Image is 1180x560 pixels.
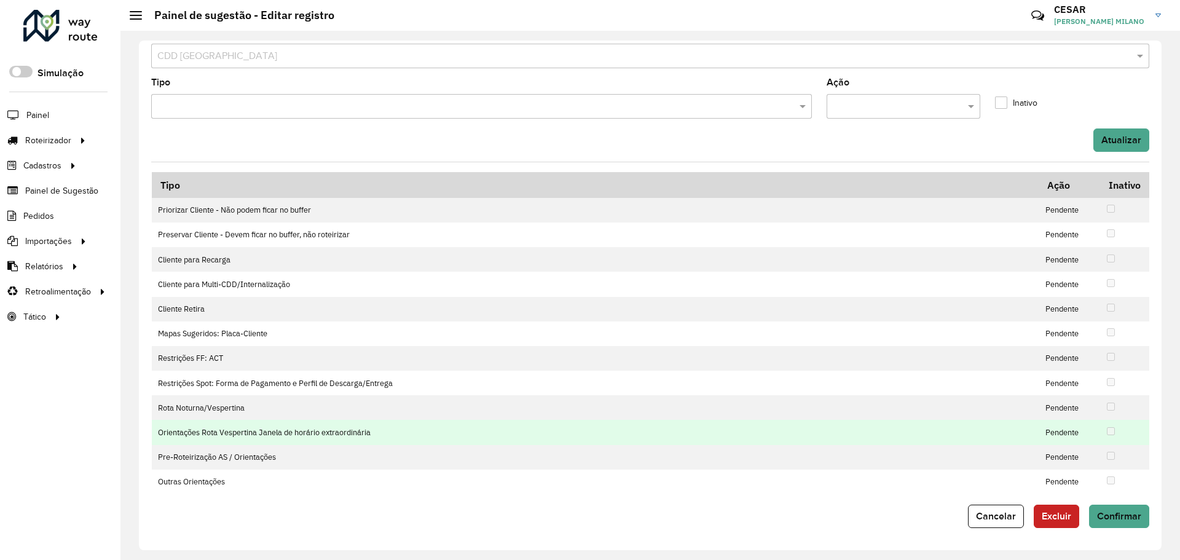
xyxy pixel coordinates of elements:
a: Contato Rápido [1025,2,1051,29]
td: Pendente [1039,198,1100,223]
span: Retroalimentação [25,285,91,298]
td: Pendente [1039,247,1100,272]
span: Pedidos [23,210,54,223]
span: Importações [25,235,72,248]
td: Pendente [1039,420,1100,444]
span: Painel de Sugestão [25,184,98,197]
td: Pendente [1039,223,1100,247]
td: Pendente [1039,346,1100,371]
span: Roteirizador [25,134,71,147]
h2: Painel de sugestão - Editar registro [142,9,334,22]
td: Mapas Sugeridos: Placa-Cliente [152,321,1039,346]
label: Ação [827,75,849,90]
span: Cancelar [976,511,1016,521]
td: Pre-Roteirização AS / Orientações [152,445,1039,470]
span: Excluir [1042,511,1071,521]
button: Atualizar [1093,128,1149,152]
button: Confirmar [1089,505,1149,528]
td: Cliente para Multi-CDD/Internalização [152,272,1039,296]
td: Preservar Cliente - Devem ficar no buffer, não roteirizar [152,223,1039,247]
td: Cliente Retira [152,297,1039,321]
td: Pendente [1039,395,1100,420]
label: Inativo [995,97,1037,109]
td: Rota Noturna/Vespertina [152,395,1039,420]
td: Pendente [1039,445,1100,470]
span: Painel [26,109,49,122]
td: Pendente [1039,272,1100,296]
td: Restrições FF: ACT [152,346,1039,371]
th: Ação [1039,172,1100,198]
label: Simulação [37,66,84,81]
span: Confirmar [1097,511,1141,521]
td: Pendente [1039,371,1100,395]
label: Tipo [151,75,170,90]
td: Pendente [1039,470,1100,494]
button: Excluir [1034,505,1079,528]
span: Relatórios [25,260,63,273]
td: Restrições Spot: Forma de Pagamento e Perfil de Descarga/Entrega [152,371,1039,395]
td: Orientações Rota Vespertina Janela de horário extraordinária [152,420,1039,444]
th: Inativo [1100,172,1149,198]
td: Priorizar Cliente - Não podem ficar no buffer [152,198,1039,223]
span: Cadastros [23,159,61,172]
td: Cliente para Recarga [152,247,1039,272]
td: Outras Orientações [152,470,1039,494]
td: Pendente [1039,321,1100,346]
td: Pendente [1039,297,1100,321]
h3: CESAR [1054,4,1146,15]
button: Cancelar [968,505,1024,528]
th: Tipo [152,172,1039,198]
span: Tático [23,310,46,323]
span: [PERSON_NAME] MILANO [1054,16,1146,27]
